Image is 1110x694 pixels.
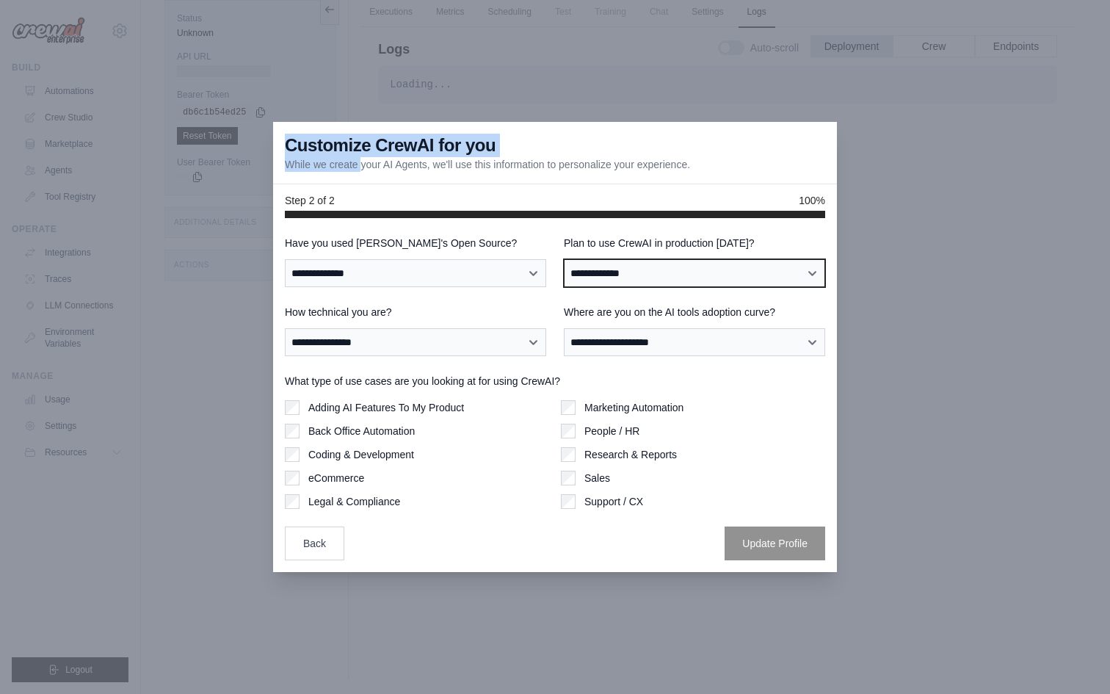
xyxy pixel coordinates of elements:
label: What type of use cases are you looking at for using CrewAI? [285,374,825,388]
label: Have you used [PERSON_NAME]'s Open Source? [285,236,546,250]
iframe: Chat Widget [1037,623,1110,694]
label: Sales [584,471,610,485]
label: How technical you are? [285,305,546,319]
label: Marketing Automation [584,400,683,415]
label: Research & Reports [584,447,677,462]
label: Adding AI Features To My Product [308,400,464,415]
h3: Customize CrewAI for you [285,134,496,157]
p: While we create your AI Agents, we'll use this information to personalize your experience. [285,157,690,172]
label: eCommerce [308,471,364,485]
label: Where are you on the AI tools adoption curve? [564,305,825,319]
label: Back Office Automation [308,424,415,438]
span: Step 2 of 2 [285,193,335,208]
label: Legal & Compliance [308,494,400,509]
button: Back [285,527,344,560]
label: People / HR [584,424,639,438]
span: 100% [799,193,825,208]
label: Plan to use CrewAI in production [DATE]? [564,236,825,250]
label: Coding & Development [308,447,414,462]
button: Update Profile [725,527,825,560]
label: Support / CX [584,494,643,509]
